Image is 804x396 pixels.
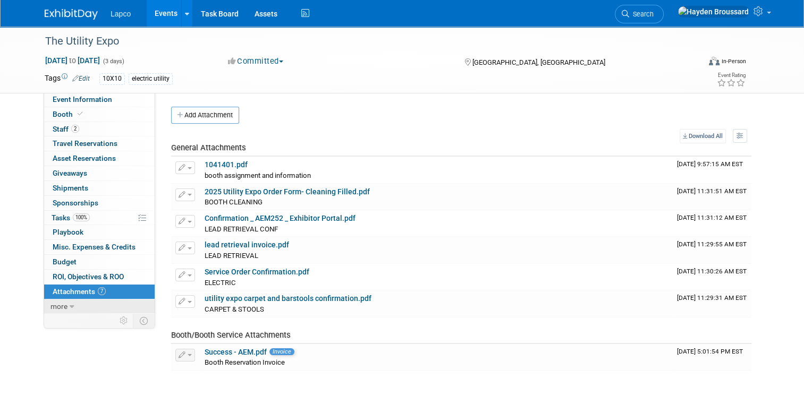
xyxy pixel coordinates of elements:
span: Booth/Booth Service Attachments [171,330,291,340]
span: [GEOGRAPHIC_DATA], [GEOGRAPHIC_DATA] [472,58,605,66]
a: Playbook [44,225,155,239]
a: Giveaways [44,166,155,180]
a: Search [615,5,664,23]
a: utility expo carpet and barstools confirmation.pdf [205,294,371,303]
span: 2 [71,125,79,133]
a: 1041401.pdf [205,160,248,169]
span: Asset Reservations [53,154,116,162]
span: LEAD RETRIEVAL CONF [205,225,278,233]
span: ROI, Objectives & ROO [53,272,124,281]
span: Shipments [53,184,88,192]
img: Format-Inperson.png [709,57,720,65]
a: lead retrieval invoice.pdf [205,240,289,249]
a: Travel Reservations [44,136,155,151]
td: Upload Timestamp [673,210,751,237]
td: Toggle Event Tabs [133,314,155,328]
td: Upload Timestamp [673,237,751,263]
a: Booth [44,107,155,122]
span: Playbook [53,228,83,236]
td: Upload Timestamp [673,157,751,183]
button: Committed [224,56,287,67]
span: Upload Timestamp [677,268,747,275]
div: Event Format [642,55,746,71]
div: 10X10 [99,73,125,84]
span: to [67,56,78,65]
span: General Attachments [171,143,246,152]
td: Personalize Event Tab Strip [115,314,133,328]
span: Upload Timestamp [677,214,747,221]
div: In-Person [721,57,746,65]
a: more [44,299,155,314]
span: Staff [53,125,79,133]
span: Misc. Expenses & Credits [53,243,136,251]
a: Service Order Confirmation.pdf [205,268,309,276]
span: Travel Reservations [53,139,117,148]
span: LEAD RETRIEVAL [205,252,258,260]
a: Budget [44,255,155,269]
span: Upload Timestamp [677,348,743,355]
a: Confirmation _ AEM252 _ Exhibitor Portal.pdf [205,214,356,222]
a: Edit [72,75,90,82]
span: Lapco [111,10,131,18]
a: Staff2 [44,122,155,136]
span: Sponsorships [53,199,98,207]
span: Tasks [52,213,90,222]
span: Giveaways [53,169,87,177]
span: Budget [53,257,77,266]
td: Upload Timestamp [673,264,751,290]
span: Upload Timestamp [677,240,747,248]
img: ExhibitDay [45,9,98,20]
div: Event Rating [717,73,746,78]
a: 2025 Utility Expo Order Form- Cleaning Filled.pdf [205,187,370,196]
img: Hayden Broussard [678,6,749,18]
div: The Utility Expo [41,32,687,51]
i: Booth reservation complete [78,111,83,117]
a: ROI, Objectives & ROO [44,270,155,284]
span: Upload Timestamp [677,294,747,302]
a: Success - AEM.pdf [205,348,267,356]
span: Search [629,10,654,18]
span: [DATE] [DATE] [45,56,100,65]
td: Upload Timestamp [673,344,751,371]
span: 100% [73,213,90,221]
a: Event Information [44,92,155,107]
span: Booth Reservation Invoice [205,358,285,366]
button: Add Attachment [171,107,239,124]
span: Attachments [53,287,106,296]
a: Misc. Expenses & Credits [44,240,155,254]
td: Upload Timestamp [673,290,751,317]
a: Shipments [44,181,155,195]
span: booth assignment and information [205,171,311,179]
a: Tasks100% [44,211,155,225]
span: Invoice [269,348,294,355]
span: (3 days) [102,58,124,65]
span: BOOTH CLEANING [205,198,263,206]
span: more [50,302,67,311]
span: Booth [53,110,85,118]
a: Attachments7 [44,285,155,299]
span: Upload Timestamp [677,160,743,168]
td: Tags [45,73,90,85]
td: Upload Timestamp [673,184,751,210]
span: Event Information [53,95,112,104]
span: ELECTRIC [205,279,236,287]
a: Asset Reservations [44,151,155,166]
span: Upload Timestamp [677,187,747,195]
span: 7 [98,287,106,295]
span: CARPET & STOOLS [205,305,264,313]
a: Sponsorships [44,196,155,210]
a: Download All [680,129,726,143]
div: electric utility [129,73,173,84]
